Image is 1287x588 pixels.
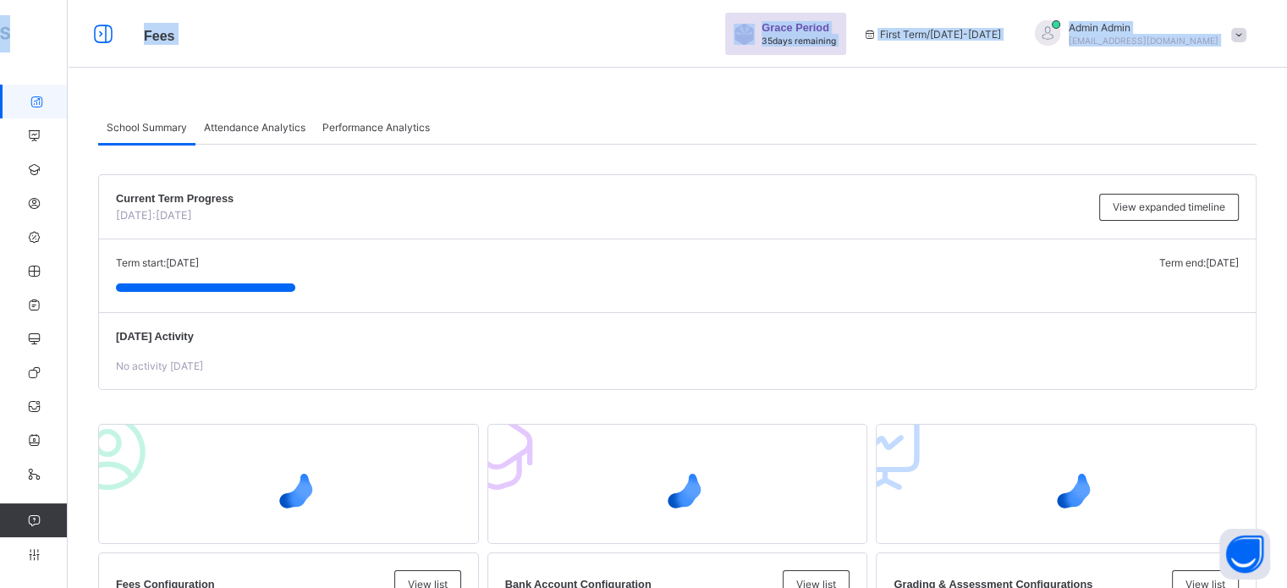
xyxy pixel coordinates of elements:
[107,121,187,134] span: School Summary
[1069,36,1218,46] span: [EMAIL_ADDRESS][DOMAIN_NAME]
[734,24,755,45] img: sticker-purple.71386a28dfed39d6af7621340158ba97.svg
[204,121,305,134] span: Attendance Analytics
[762,21,829,34] span: Grace Period
[1219,529,1270,580] button: Open asap
[762,36,836,46] span: 35 days remaining
[116,192,1091,205] span: Current Term Progress
[116,360,203,372] span: No activity [DATE]
[1069,21,1218,34] span: Admin Admin
[116,330,1239,343] span: [DATE] Activity
[863,28,1001,41] span: session/term information
[1159,256,1239,269] span: Term end: [DATE]
[144,29,174,43] span: Fees
[1018,20,1255,48] div: AdminAdmin
[116,209,192,222] span: [DATE]: [DATE]
[116,256,199,269] span: Term start: [DATE]
[322,121,430,134] span: Performance Analytics
[1113,201,1225,213] span: View expanded timeline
